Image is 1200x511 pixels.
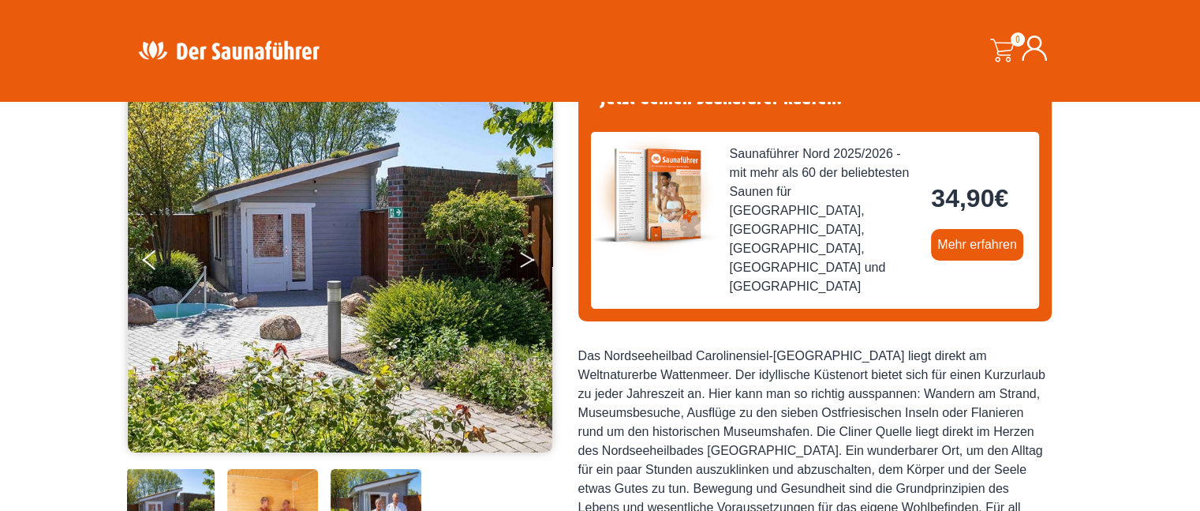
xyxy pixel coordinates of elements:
img: der-saunafuehrer-2025-nord.jpg [591,132,717,258]
button: Previous [143,243,182,283]
button: Next [518,243,558,283]
span: 0 [1011,32,1025,47]
span: Saunaführer Nord 2025/2026 - mit mehr als 60 der beliebtesten Saunen für [GEOGRAPHIC_DATA], [GEOG... [730,145,919,296]
bdi: 34,90 [931,184,1008,212]
span: € [994,184,1008,212]
a: Mehr erfahren [931,229,1023,261]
